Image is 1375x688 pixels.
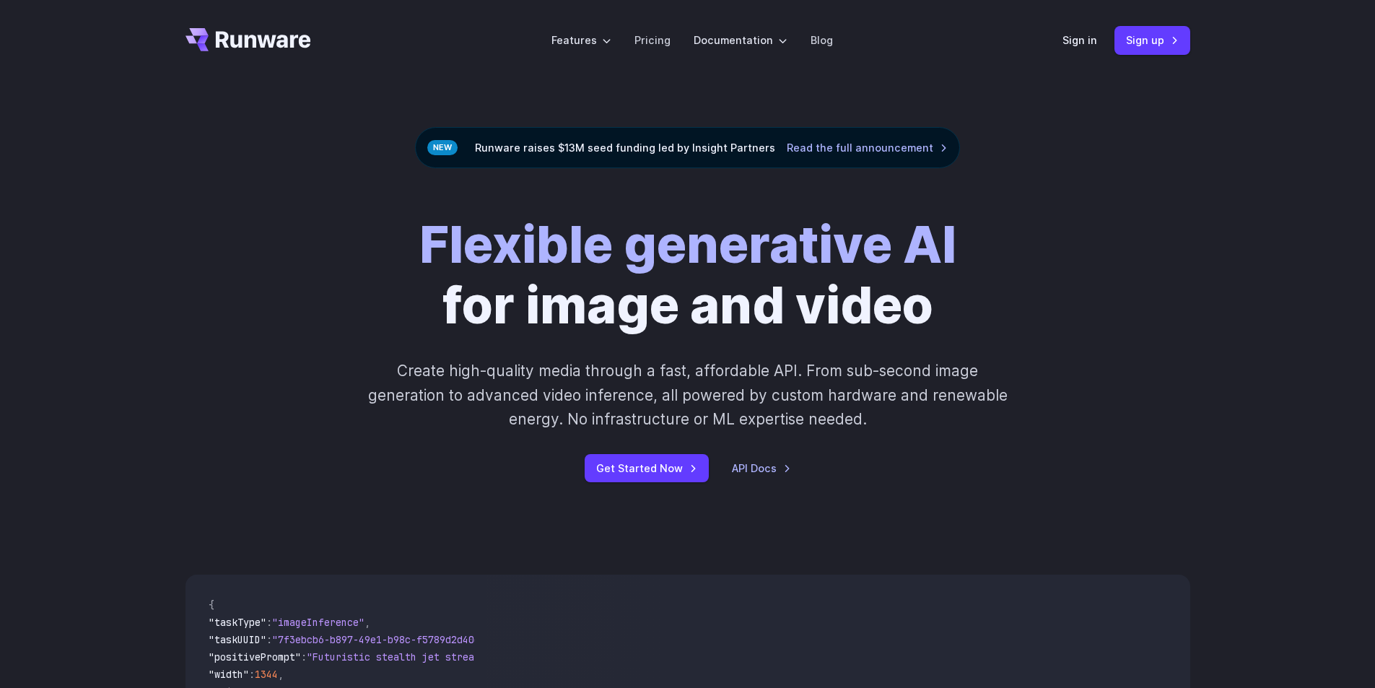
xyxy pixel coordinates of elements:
div: Runware raises $13M seed funding led by Insight Partners [415,127,960,168]
a: Blog [811,32,833,48]
span: "taskType" [209,616,266,629]
span: , [365,616,370,629]
a: Get Started Now [585,454,709,482]
span: "taskUUID" [209,633,266,646]
label: Documentation [694,32,787,48]
span: "imageInference" [272,616,365,629]
span: "width" [209,668,249,681]
span: 1344 [255,668,278,681]
span: "7f3ebcb6-b897-49e1-b98c-f5789d2d40d7" [272,633,492,646]
p: Create high-quality media through a fast, affordable API. From sub-second image generation to adv... [366,359,1009,431]
span: , [278,668,284,681]
span: : [249,668,255,681]
span: "Futuristic stealth jet streaking through a neon-lit cityscape with glowing purple exhaust" [307,650,832,663]
span: : [301,650,307,663]
span: "positivePrompt" [209,650,301,663]
span: : [266,616,272,629]
a: Go to / [185,28,311,51]
a: Sign in [1062,32,1097,48]
h1: for image and video [419,214,956,336]
a: Read the full announcement [787,139,948,156]
a: API Docs [732,460,791,476]
label: Features [551,32,611,48]
strong: Flexible generative AI [419,214,956,275]
a: Pricing [634,32,671,48]
span: { [209,598,214,611]
span: : [266,633,272,646]
a: Sign up [1114,26,1190,54]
